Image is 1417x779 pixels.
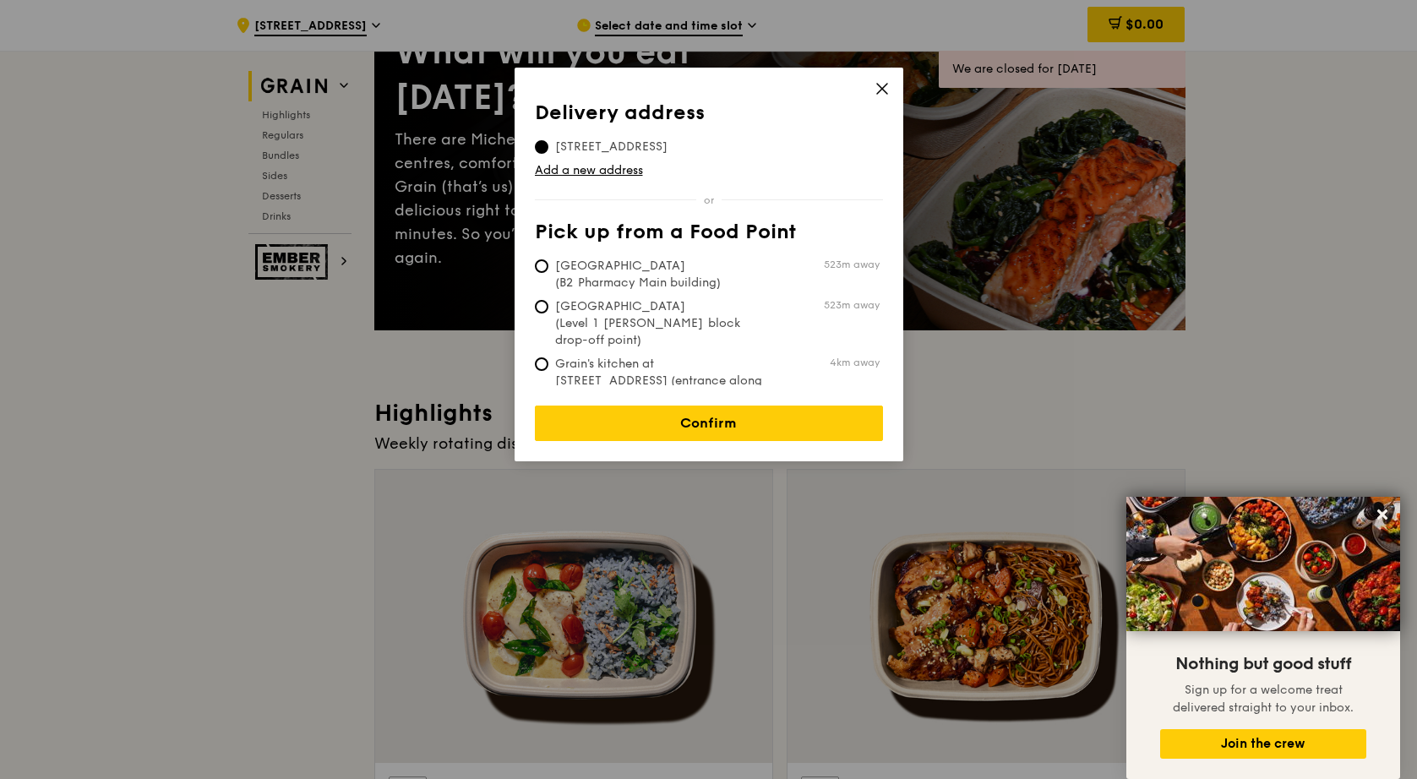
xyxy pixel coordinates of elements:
[535,101,883,132] th: Delivery address
[535,406,883,441] a: Confirm
[824,298,880,312] span: 523m away
[535,258,787,291] span: [GEOGRAPHIC_DATA] (B2 Pharmacy Main building)
[535,140,548,154] input: [STREET_ADDRESS]
[830,356,880,369] span: 4km away
[535,298,787,349] span: [GEOGRAPHIC_DATA] (Level 1 [PERSON_NAME] block drop-off point)
[535,162,883,179] a: Add a new address
[824,258,880,271] span: 523m away
[535,300,548,313] input: [GEOGRAPHIC_DATA] (Level 1 [PERSON_NAME] block drop-off point)523m away
[535,356,787,423] span: Grain's kitchen at [STREET_ADDRESS] (entrance along [PERSON_NAME][GEOGRAPHIC_DATA])
[535,357,548,371] input: Grain's kitchen at [STREET_ADDRESS] (entrance along [PERSON_NAME][GEOGRAPHIC_DATA])4km away
[535,139,688,155] span: [STREET_ADDRESS]
[1369,501,1396,528] button: Close
[1160,729,1366,759] button: Join the crew
[1173,683,1354,715] span: Sign up for a welcome treat delivered straight to your inbox.
[535,259,548,273] input: [GEOGRAPHIC_DATA] (B2 Pharmacy Main building)523m away
[1126,497,1400,631] img: DSC07876-Edit02-Large.jpeg
[535,221,883,251] th: Pick up from a Food Point
[1175,654,1351,674] span: Nothing but good stuff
